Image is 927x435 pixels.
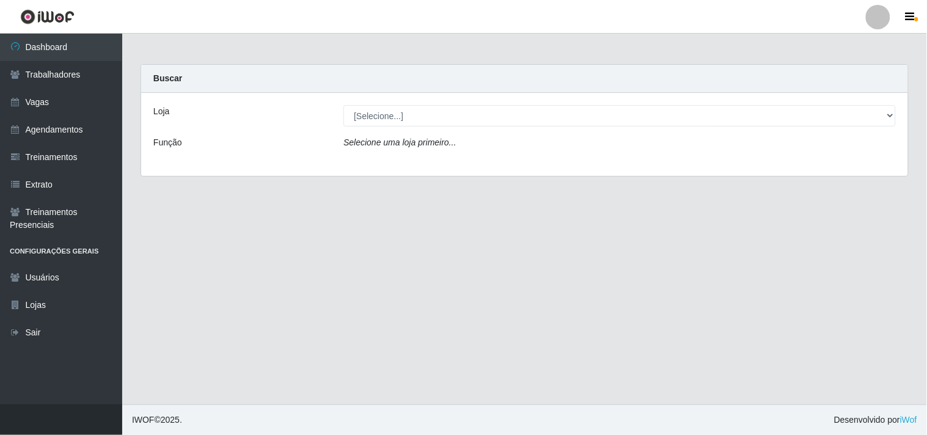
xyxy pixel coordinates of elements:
label: Loja [153,105,169,118]
i: Selecione uma loja primeiro... [343,137,456,147]
span: Desenvolvido por [834,414,917,426]
img: CoreUI Logo [20,9,75,24]
a: iWof [900,415,917,425]
span: © 2025 . [132,414,182,426]
label: Função [153,136,182,149]
span: IWOF [132,415,155,425]
strong: Buscar [153,73,182,83]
